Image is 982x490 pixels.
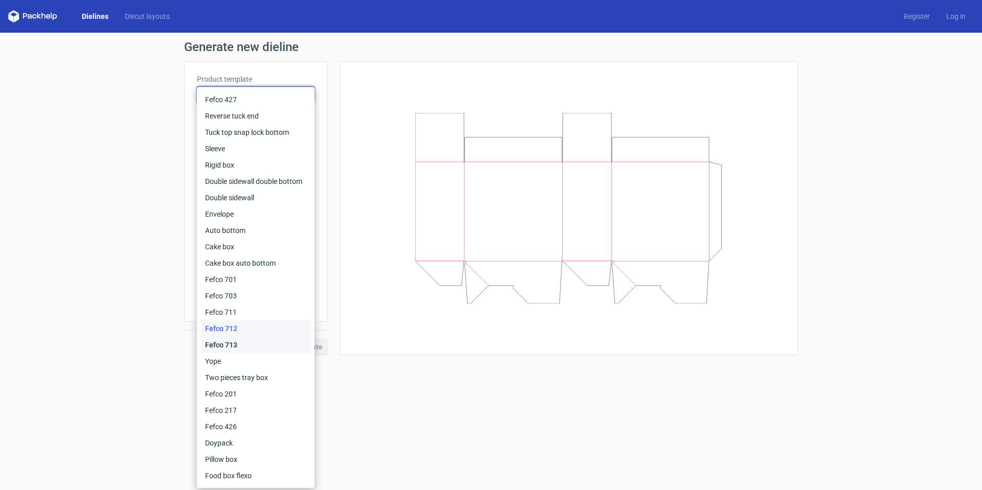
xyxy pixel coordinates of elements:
[201,124,310,141] div: Tuck top snap lock bottom
[201,239,310,255] div: Cake box
[201,386,310,402] div: Fefco 201
[201,206,310,222] div: Envelope
[896,11,938,21] a: Register
[117,11,178,21] a: Diecut layouts
[201,141,310,157] div: Sleeve
[938,11,974,21] a: Log in
[201,222,310,239] div: Auto bottom
[201,320,310,337] div: Fefco 712
[74,11,117,21] a: Dielines
[201,173,310,190] div: Double sidewall double bottom
[201,190,310,206] div: Double sidewall
[184,41,798,53] h1: Generate new dieline
[201,418,310,435] div: Fefco 426
[201,271,310,288] div: Fefco 701
[201,337,310,353] div: Fefco 713
[201,451,310,468] div: Pillow box
[201,157,310,173] div: Rigid box
[201,255,310,271] div: Cake box auto bottom
[201,468,310,484] div: Food box flexo
[201,288,310,304] div: Fefco 703
[201,435,310,451] div: Doypack
[201,304,310,320] div: Fefco 711
[201,91,310,108] div: Fefco 427
[201,108,310,124] div: Reverse tuck end
[197,74,315,84] label: Product template
[201,402,310,418] div: Fefco 217
[201,369,310,386] div: Two pieces tray box
[201,353,310,369] div: Yope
